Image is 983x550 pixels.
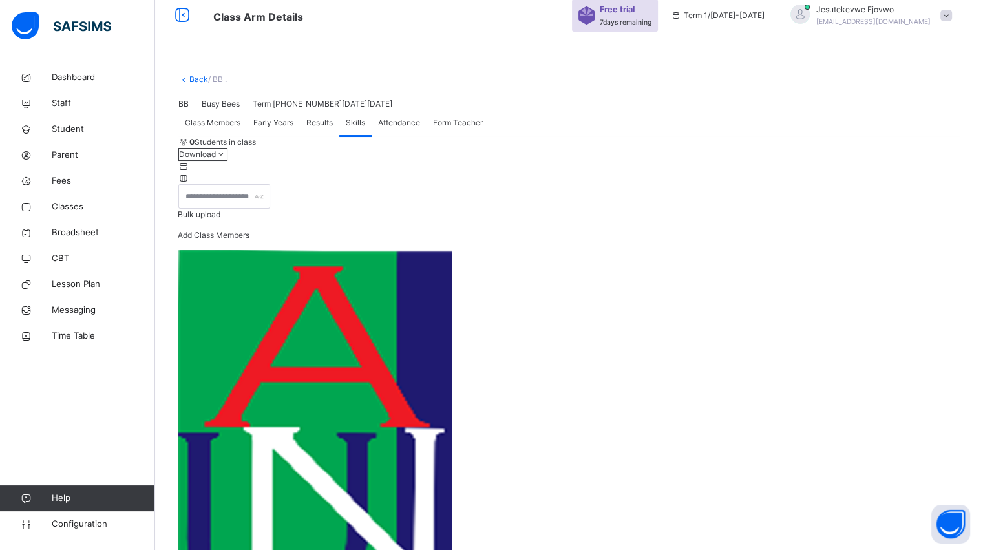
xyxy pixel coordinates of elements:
span: Skills [346,117,365,129]
span: Messaging [52,304,155,317]
b: 0 [189,137,195,147]
span: Time Table [52,330,155,343]
span: Attendance [378,117,420,129]
img: sticker-purple.71386a28dfed39d6af7621340158ba97.svg [578,6,595,25]
span: Dashboard [52,71,155,84]
span: Form Teacher [433,117,483,129]
span: Staff [52,97,155,110]
span: Class Arm Details [213,10,303,23]
span: Results [306,117,333,129]
span: Free trial [600,3,645,16]
span: Parent [52,149,155,162]
span: session/term information [671,10,765,21]
span: Fees [52,175,155,187]
span: 7 days remaining [600,18,651,26]
span: CBT [52,252,155,265]
span: / BB . [208,74,227,84]
span: Class Members [185,117,240,129]
span: Jesutekevwe Ejovwo [816,4,931,16]
span: BB [178,99,189,109]
button: Open asap [931,505,970,544]
span: Help [52,492,154,505]
span: [EMAIL_ADDRESS][DOMAIN_NAME] [816,17,931,25]
span: Download [179,149,216,159]
img: safsims [12,12,111,39]
span: Add Class Members [178,230,249,240]
span: Configuration [52,518,154,531]
a: Back [189,74,208,84]
span: Lesson Plan [52,278,155,291]
span: Busy Bees [202,99,240,109]
div: JesutekevweEjovwo [777,4,958,27]
span: Term [PHONE_NUMBER][DATE][DATE] [253,99,392,109]
span: Bulk upload [178,209,220,219]
span: Student [52,123,155,136]
span: Early Years [253,117,293,129]
span: Broadsheet [52,226,155,239]
span: Classes [52,200,155,213]
span: Students in class [189,136,256,148]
